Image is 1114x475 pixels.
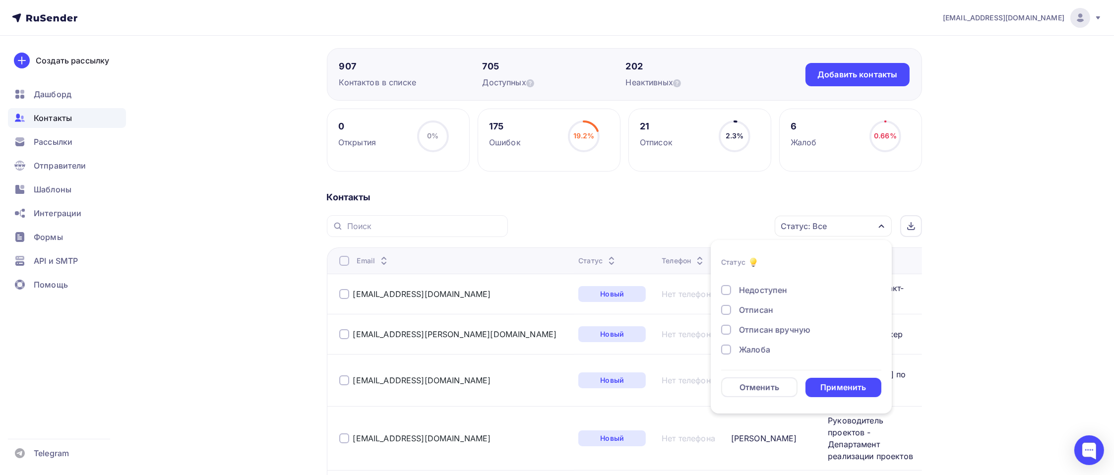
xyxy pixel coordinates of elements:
div: Открытия [338,136,376,148]
div: Новый [578,372,646,388]
div: 175 [489,120,521,132]
a: [EMAIL_ADDRESS][DOMAIN_NAME] [943,8,1102,28]
span: API и SMTP [34,255,78,267]
a: [EMAIL_ADDRESS][PERSON_NAME][DOMAIN_NAME] [353,329,557,339]
div: Отписок [640,136,673,148]
div: Отменить [740,381,779,393]
div: [PERSON_NAME] [731,432,797,444]
span: Формы [34,231,63,243]
div: Статус [721,257,745,267]
div: 202 [626,60,769,72]
span: Шаблоны [34,183,71,195]
div: Жалоба [739,344,770,356]
a: Отправители [8,156,126,176]
span: [EMAIL_ADDRESS][DOMAIN_NAME] [943,13,1064,23]
a: [EMAIL_ADDRESS][DOMAIN_NAME] [353,289,491,299]
span: 19.2% [573,131,595,140]
a: Формы [8,227,126,247]
div: Добавить контакты [817,69,897,80]
div: Контакты [327,191,922,203]
div: Новый [578,326,646,342]
a: Дашборд [8,84,126,104]
span: Помощь [34,279,68,291]
a: [EMAIL_ADDRESS][DOMAIN_NAME] [353,375,491,385]
div: Отписан [739,304,773,316]
div: 907 [339,60,483,72]
span: Дашборд [34,88,71,100]
div: Недоступен [739,284,787,296]
div: 6 [791,120,817,132]
div: Применить [820,382,866,393]
span: Отправители [34,160,86,172]
div: Контактов в списке [339,76,483,88]
div: Телефон [662,256,706,266]
ul: Статус: Все [711,240,892,414]
div: Новый [578,286,646,302]
input: Поиск [347,221,502,232]
div: Статус: Все [781,220,827,232]
span: Интеграции [34,207,81,219]
a: Шаблоны [8,179,126,199]
div: Отписан вручную [739,324,810,336]
div: 21 [640,120,673,132]
a: Нет телефона [662,328,715,340]
span: 0% [427,131,438,140]
div: Ошибок [489,136,521,148]
div: Жалоб [791,136,817,148]
span: 0.66% [874,131,897,140]
div: Неактивных [626,76,769,88]
span: Контакты [34,112,72,124]
div: 0 [338,120,376,132]
a: Нет телефона [662,432,715,444]
button: Статус: Все [774,215,892,237]
div: Статус [578,256,618,266]
div: Новый [578,430,646,446]
a: Рассылки [8,132,126,152]
span: Рассылки [34,136,72,148]
div: Доступных [483,76,626,88]
div: 705 [483,60,626,72]
a: Нет телефона [662,288,715,300]
div: Руководитель проектов - Департамент реализации проектов [828,415,917,462]
div: Email [357,256,390,266]
div: Создать рассылку [36,55,109,66]
span: 2.3% [726,131,744,140]
a: [EMAIL_ADDRESS][DOMAIN_NAME] [353,433,491,443]
span: Telegram [34,447,69,459]
a: Нет телефона [662,374,715,386]
a: Контакты [8,108,126,128]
